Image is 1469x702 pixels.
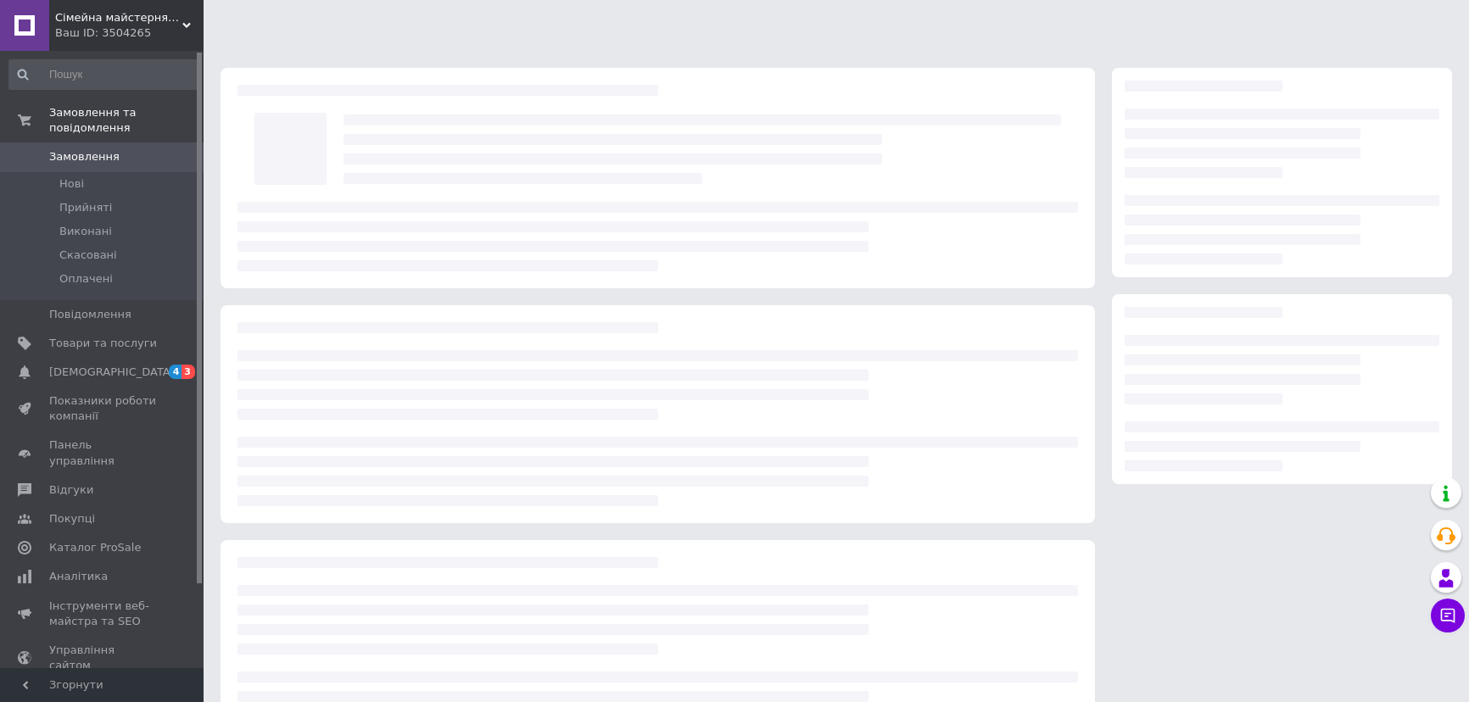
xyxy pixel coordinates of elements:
span: Товари та послуги [49,336,157,351]
span: [DEMOGRAPHIC_DATA] [49,365,175,380]
span: Управління сайтом [49,643,157,673]
input: Пошук [8,59,199,90]
span: Повідомлення [49,307,131,322]
span: Сімейна майстерня "Woodyard" [55,10,182,25]
button: Чат з покупцем [1431,599,1465,632]
span: Панель управління [49,437,157,468]
span: Виконані [59,224,112,239]
span: Нові [59,176,84,192]
span: Покупці [49,511,95,526]
span: Показники роботи компанії [49,393,157,424]
span: Оплачені [59,271,113,287]
span: Замовлення та повідомлення [49,105,204,136]
span: Аналітика [49,569,108,584]
span: Інструменти веб-майстра та SEO [49,599,157,629]
span: 4 [169,365,182,379]
span: Замовлення [49,149,120,164]
span: Скасовані [59,248,117,263]
span: Відгуки [49,482,93,498]
span: Прийняті [59,200,112,215]
span: Каталог ProSale [49,540,141,555]
span: 3 [182,365,195,379]
div: Ваш ID: 3504265 [55,25,204,41]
